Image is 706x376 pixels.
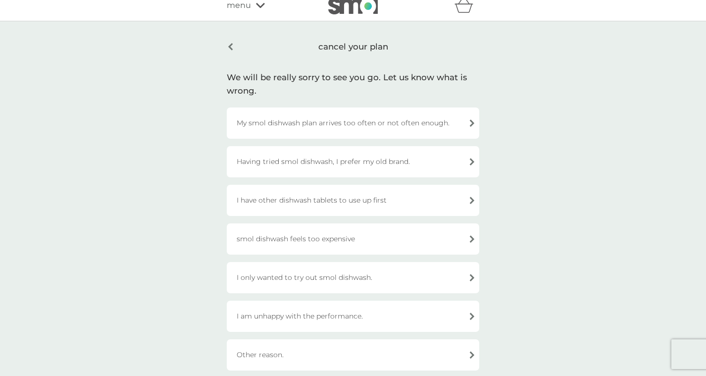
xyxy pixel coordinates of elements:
[227,71,479,98] div: We will be really sorry to see you go. Let us know what is wrong.
[227,262,479,293] div: I only wanted to try out smol dishwash.
[227,339,479,371] div: Other reason.
[227,301,479,332] div: I am unhappy with the performance.
[227,107,479,139] div: My smol dishwash plan arrives too often or not often enough.
[227,223,479,255] div: smol dishwash feels too expensive
[227,146,479,177] div: Having tried smol dishwash, I prefer my old brand.
[227,185,479,216] div: I have other dishwash tablets to use up first
[227,35,479,58] div: cancel your plan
